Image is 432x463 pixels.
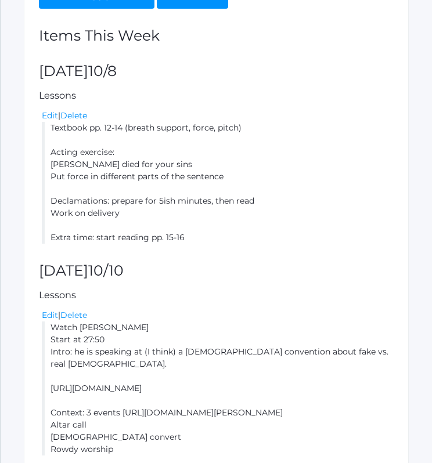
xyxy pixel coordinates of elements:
[42,310,58,320] a: Edit
[88,262,124,279] span: 10/10
[88,62,117,79] span: 10/8
[39,28,394,44] h2: Items This Week
[42,110,394,122] div: |
[60,310,87,320] a: Delete
[42,110,58,121] a: Edit
[39,290,394,301] h5: Lessons
[39,263,394,279] h2: [DATE]
[42,321,394,455] li: Watch [PERSON_NAME] Start at 27:50 Intro: he is speaking at (I think) a [DEMOGRAPHIC_DATA] conven...
[39,91,394,101] h5: Lessons
[42,122,394,244] li: Textbook pp. 12-14 (breath support, force, pitch) Acting exercise: [PERSON_NAME] died for your si...
[39,63,394,79] h2: [DATE]
[42,309,394,321] div: |
[60,110,87,121] a: Delete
